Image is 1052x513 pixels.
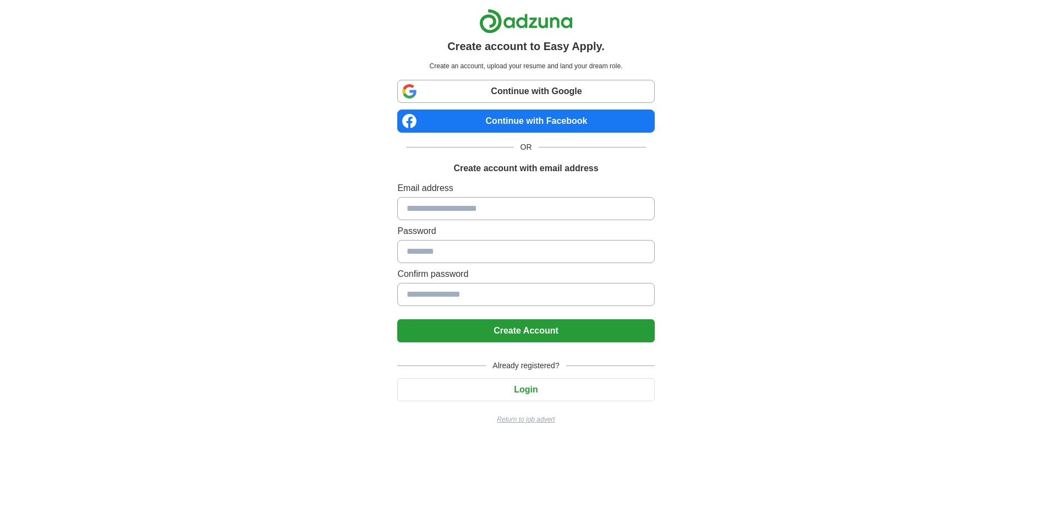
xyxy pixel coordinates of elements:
p: Create an account, upload your resume and land your dream role. [399,61,652,71]
label: Email address [397,182,654,195]
a: Continue with Facebook [397,110,654,133]
a: Return to job advert [397,414,654,424]
span: OR [514,141,539,153]
h1: Create account to Easy Apply. [447,38,605,54]
label: Password [397,225,654,238]
h1: Create account with email address [453,162,598,175]
a: Continue with Google [397,80,654,103]
img: Adzuna logo [479,9,573,34]
span: Already registered? [486,360,566,372]
a: Login [397,385,654,394]
button: Login [397,378,654,401]
button: Create Account [397,319,654,342]
label: Confirm password [397,268,654,281]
